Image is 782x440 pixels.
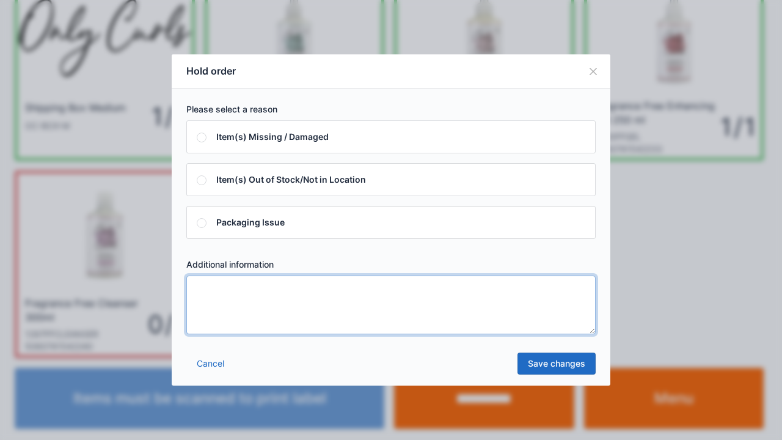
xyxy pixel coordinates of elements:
span: Packaging Issue [216,217,285,227]
h5: Hold order [186,64,236,78]
a: Save changes [517,353,596,375]
button: Close [576,54,610,89]
span: Item(s) Missing / Damaged [216,131,329,142]
label: Additional information [186,258,596,271]
label: Please select a reason [186,103,596,116]
span: Item(s) Out of Stock/Not in Location [216,174,366,185]
a: Cancel [186,353,235,375]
